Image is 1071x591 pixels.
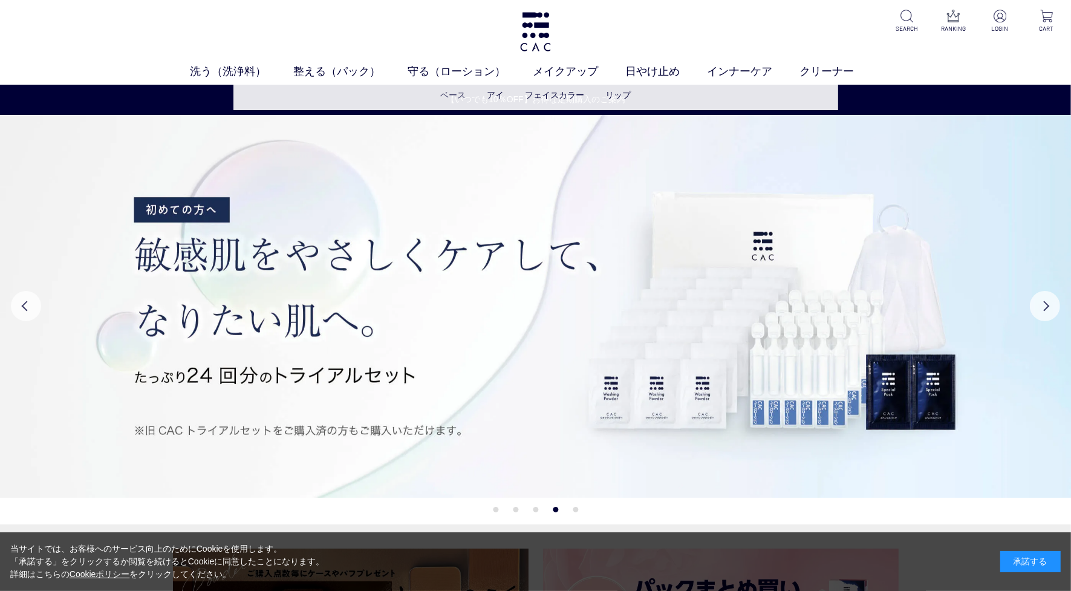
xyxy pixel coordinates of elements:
a: 洗う（洗浄料） [190,64,293,80]
a: RANKING [939,10,968,33]
button: 2 of 5 [513,507,518,512]
a: CART [1032,10,1061,33]
button: 5 of 5 [573,507,578,512]
div: 当サイトでは、お客様へのサービス向上のためにCookieを使用します。 「承諾する」をクリックするか閲覧を続けるとCookieに同意したことになります。 詳細はこちらの をクリックしてください。 [10,543,325,581]
a: インナーケア [707,64,799,80]
p: SEARCH [892,24,922,33]
p: LOGIN [985,24,1015,33]
a: ベース [440,90,466,100]
a: 【いつでも10％OFF】お得な定期購入のご案内 [1,93,1071,106]
a: リップ [605,90,631,100]
a: クリーナー [799,64,881,80]
button: 3 of 5 [533,507,538,512]
a: フェイスカラー [525,90,584,100]
p: RANKING [939,24,968,33]
img: logo [518,12,553,51]
p: CART [1032,24,1061,33]
div: 承諾する [1000,551,1061,572]
a: Cookieポリシー [70,569,130,579]
a: 日やけ止め [625,64,707,80]
button: Previous [11,291,41,321]
a: アイ [487,90,504,100]
button: Next [1030,291,1060,321]
a: SEARCH [892,10,922,33]
a: 整える（パック） [293,64,408,80]
button: 1 of 5 [493,507,498,512]
a: メイクアップ [533,64,625,80]
a: LOGIN [985,10,1015,33]
button: 4 of 5 [553,507,558,512]
a: 守る（ローション） [408,64,533,80]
